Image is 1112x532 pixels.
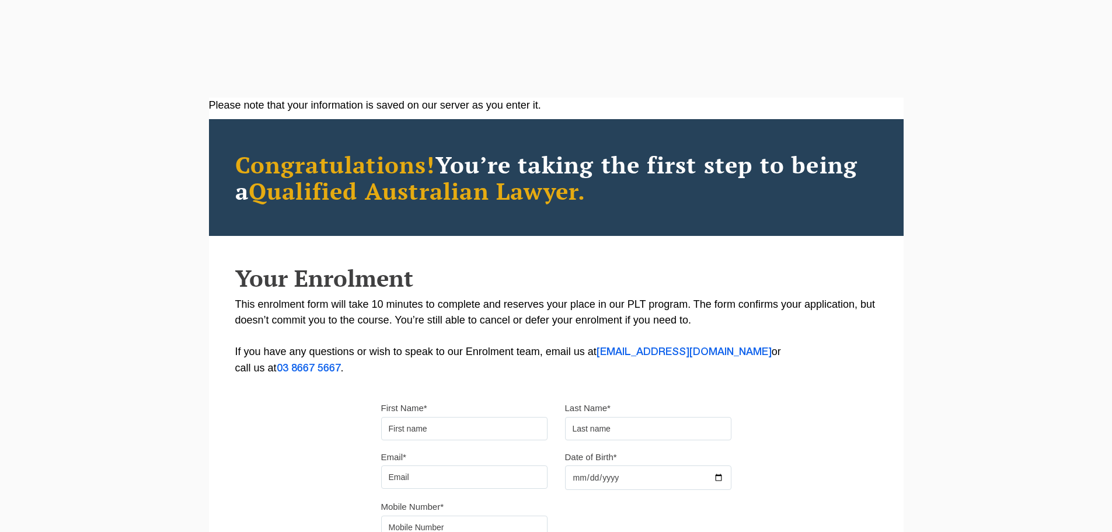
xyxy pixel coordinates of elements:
label: Date of Birth* [565,451,617,463]
div: Please note that your information is saved on our server as you enter it. [209,98,904,113]
label: Last Name* [565,402,611,414]
input: Last name [565,417,731,440]
input: Email [381,465,548,489]
a: 03 8667 5667 [277,364,341,373]
a: [EMAIL_ADDRESS][DOMAIN_NAME] [597,347,772,357]
input: First name [381,417,548,440]
label: Mobile Number* [381,501,444,513]
span: Qualified Australian Lawyer. [249,175,586,206]
label: First Name* [381,402,427,414]
span: Congratulations! [235,149,435,180]
h2: Your Enrolment [235,265,877,291]
h2: You’re taking the first step to being a [235,151,877,204]
label: Email* [381,451,406,463]
p: This enrolment form will take 10 minutes to complete and reserves your place in our PLT program. ... [235,297,877,377]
